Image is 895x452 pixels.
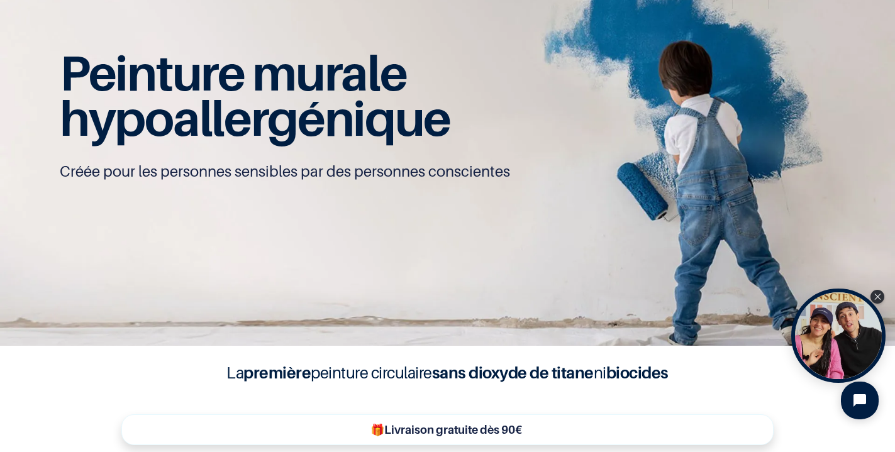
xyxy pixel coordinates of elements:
div: Close Tolstoy widget [870,290,884,304]
div: Open Tolstoy [791,289,886,383]
b: 🎁Livraison gratuite dès 90€ [370,423,522,436]
div: Tolstoy bubble widget [791,289,886,383]
b: première [243,363,311,382]
span: Peinture murale [60,43,406,102]
b: sans dioxyde de titane [432,363,594,382]
p: Créée pour les personnes sensibles par des personnes conscientes [60,162,835,182]
iframe: Tidio Chat [830,371,889,430]
div: Open Tolstoy widget [791,289,886,383]
h4: La peinture circulaire ni [196,361,699,385]
span: hypoallergénique [60,89,450,147]
b: biocides [606,363,669,382]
